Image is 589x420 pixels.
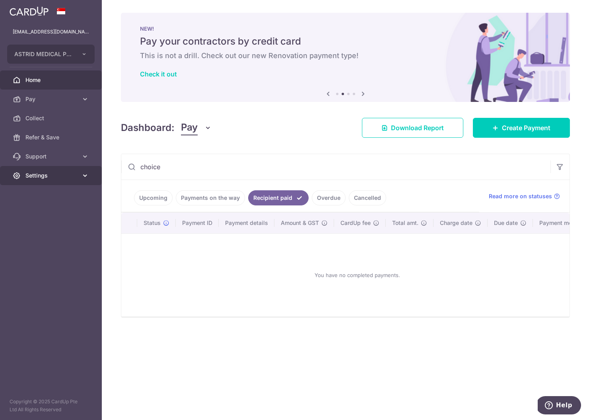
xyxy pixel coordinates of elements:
[312,190,346,205] a: Overdue
[121,154,550,180] input: Search by recipient name, payment id or reference
[140,25,551,32] p: NEW!
[248,190,309,205] a: Recipient paid
[362,118,463,138] a: Download Report
[391,123,444,133] span: Download Report
[10,6,49,16] img: CardUp
[440,219,472,227] span: Charge date
[25,152,78,160] span: Support
[144,219,161,227] span: Status
[349,190,386,205] a: Cancelled
[181,120,212,135] button: Pay
[340,219,371,227] span: CardUp fee
[131,240,584,310] div: You have no completed payments.
[176,213,219,233] th: Payment ID
[25,172,78,180] span: Settings
[25,76,78,84] span: Home
[494,219,518,227] span: Due date
[502,123,550,133] span: Create Payment
[25,95,78,103] span: Pay
[121,121,175,135] h4: Dashboard:
[489,192,552,200] span: Read more on statuses
[134,190,173,205] a: Upcoming
[25,114,78,122] span: Collect
[176,190,245,205] a: Payments on the way
[281,219,319,227] span: Amount & GST
[121,13,570,102] img: Renovation banner
[392,219,418,227] span: Total amt.
[473,118,570,138] a: Create Payment
[7,45,95,64] button: ASTRID MEDICAL PTE. LTD.
[14,50,73,58] span: ASTRID MEDICAL PTE. LTD.
[140,70,177,78] a: Check it out
[219,213,274,233] th: Payment details
[538,396,581,416] iframe: Opens a widget where you can find more information
[181,120,198,135] span: Pay
[489,192,560,200] a: Read more on statuses
[140,35,551,48] h5: Pay your contractors by credit card
[140,51,551,61] h6: This is not a drill. Check out our new Renovation payment type!
[25,133,78,141] span: Refer & Save
[13,28,89,36] p: [EMAIL_ADDRESS][DOMAIN_NAME]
